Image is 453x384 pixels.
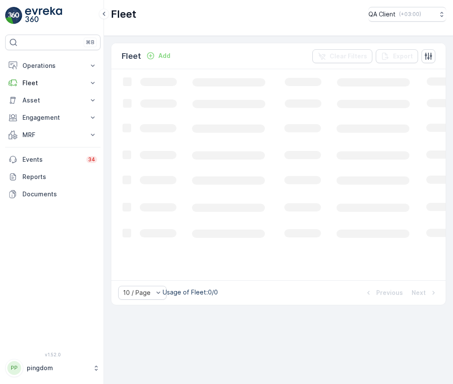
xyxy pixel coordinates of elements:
[22,173,97,181] p: Reports
[7,361,21,375] div: PP
[5,168,101,186] a: Reports
[5,151,101,168] a: Events34
[412,288,426,297] p: Next
[5,352,101,357] span: v 1.52.0
[368,7,446,22] button: QA Client(+03:00)
[5,92,101,109] button: Asset
[5,57,101,74] button: Operations
[5,7,22,24] img: logo
[399,11,421,18] p: ( +03:00 )
[27,364,88,372] p: pingdom
[22,61,83,70] p: Operations
[5,359,101,377] button: PPpingdom
[22,155,81,164] p: Events
[158,51,170,60] p: Add
[122,50,141,62] p: Fleet
[368,10,396,19] p: QA Client
[411,288,439,298] button: Next
[5,126,101,144] button: MRF
[111,7,136,21] p: Fleet
[25,7,62,24] img: logo_light-DOdMpM7g.png
[376,49,418,63] button: Export
[376,288,403,297] p: Previous
[5,186,101,203] a: Documents
[22,113,83,122] p: Engagement
[163,288,218,297] p: Usage of Fleet : 0/0
[22,190,97,198] p: Documents
[22,96,83,105] p: Asset
[22,131,83,139] p: MRF
[22,79,83,87] p: Fleet
[86,39,94,46] p: ⌘B
[363,288,404,298] button: Previous
[88,156,95,163] p: 34
[5,74,101,92] button: Fleet
[330,52,367,61] p: Clear Filters
[312,49,372,63] button: Clear Filters
[143,51,174,61] button: Add
[393,52,413,61] p: Export
[5,109,101,126] button: Engagement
